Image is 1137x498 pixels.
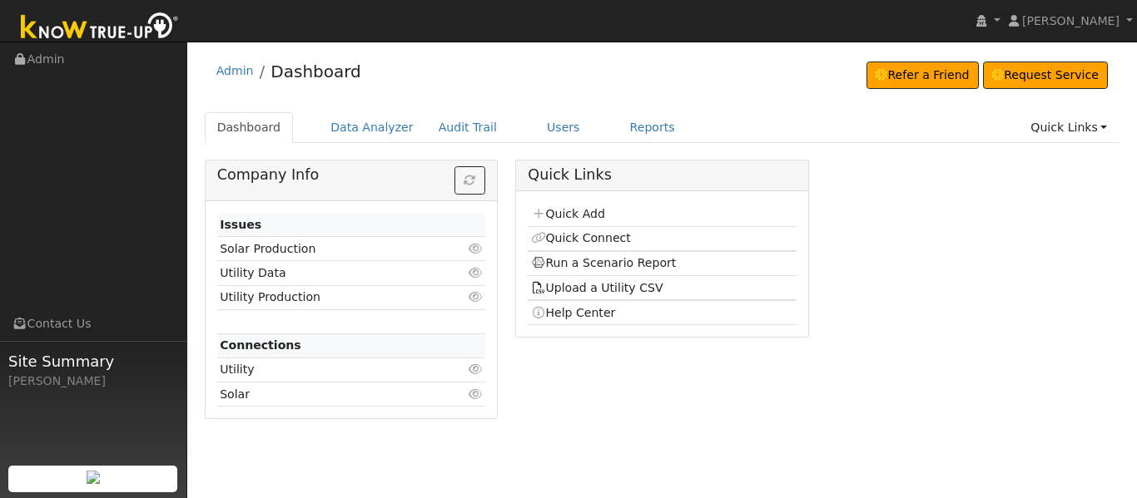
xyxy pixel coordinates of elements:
[618,112,688,143] a: Reports
[468,291,483,303] i: Click to view
[983,62,1109,90] a: Request Service
[531,256,677,269] a: Run a Scenario Report
[468,363,483,375] i: Click to view
[217,285,442,309] td: Utility Production
[87,471,100,484] img: retrieve
[220,218,261,231] strong: Issues
[528,166,796,184] h5: Quick Links
[271,62,361,81] a: Dashboard
[531,207,605,220] a: Quick Add
[318,112,426,143] a: Data Analyzer
[8,350,178,372] span: Site Summary
[217,382,442,407] td: Solar
[217,261,442,285] td: Utility Data
[468,243,483,254] i: Click to view
[531,281,663,294] a: Upload a Utility CSV
[468,388,483,400] i: Click to view
[534,112,593,143] a: Users
[8,372,178,390] div: [PERSON_NAME]
[531,306,616,319] a: Help Center
[12,9,187,47] img: Know True-Up
[866,62,979,90] a: Refer a Friend
[1018,112,1120,143] a: Quick Links
[205,112,294,143] a: Dashboard
[217,237,442,261] td: Solar Production
[531,231,631,244] a: Quick Connect
[217,166,485,184] h5: Company Info
[468,267,483,279] i: Click to view
[217,357,442,382] td: Utility
[1022,14,1120,27] span: [PERSON_NAME]
[426,112,509,143] a: Audit Trail
[220,338,301,352] strong: Connections
[216,64,254,77] a: Admin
